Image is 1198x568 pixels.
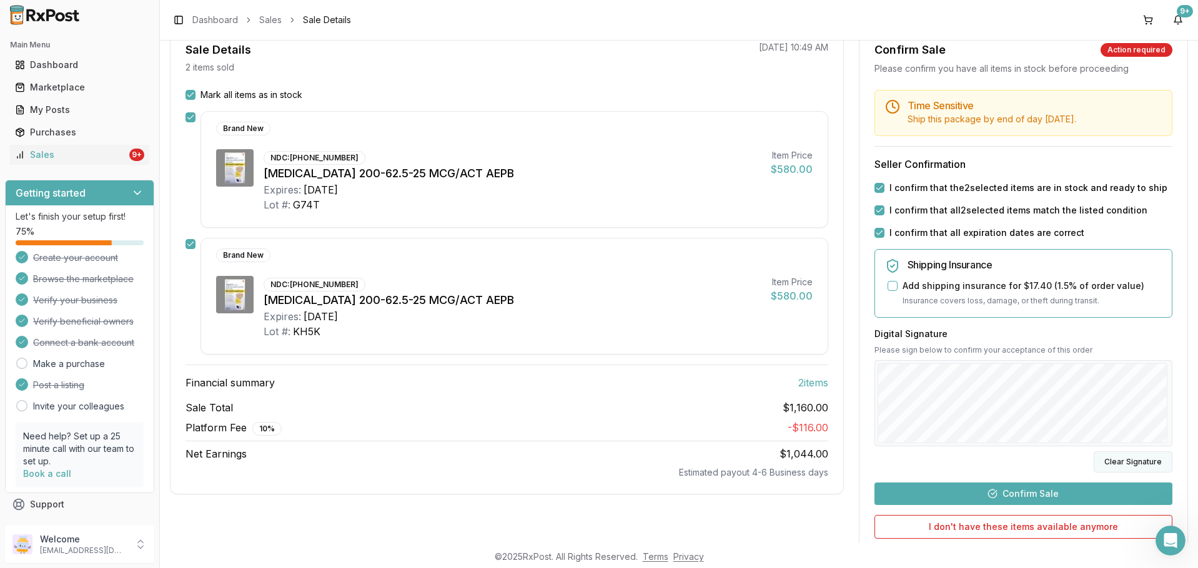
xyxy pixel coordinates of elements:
[16,185,86,200] h3: Getting started
[33,379,84,391] span: Post a listing
[216,149,254,187] img: Trelegy Ellipta 200-62.5-25 MCG/ACT AEPB
[293,324,320,339] div: KH5K
[33,294,117,306] span: Verify your business
[889,227,1084,239] label: I confirm that all expiration dates are correct
[759,41,828,54] p: [DATE] 10:49 AM
[147,288,240,316] div: LOT: KH5K 04/27
[116,128,240,155] div: Invoice: 8d3378469087
[1168,10,1188,30] button: 9+
[264,182,301,197] div: Expires:
[216,122,270,135] div: Brand New
[10,128,240,157] div: Daniel says…
[55,164,230,189] div: CHANGE [MEDICAL_DATA] LOT 306106 TO AC3932A 10/27
[200,89,302,101] label: Mark all items as in stock
[874,345,1172,355] p: Please sign below to confirm your acceptance of this order
[643,551,668,562] a: Terms
[186,420,282,436] span: Platform Fee
[157,325,230,337] div: LOT: G74T 03/27
[798,375,828,390] span: 2 item s
[10,157,240,206] div: Daniel says…
[10,206,240,243] div: Manuel says…
[10,345,240,374] div: Daniel says…
[903,280,1144,292] label: Add shipping insurance for $17.40 ( 1.5 % of order value)
[264,278,365,291] div: NDC: [PHONE_NUMBER]
[126,267,230,280] div: Invoice: 4db878b92d58
[186,41,251,59] div: Sale Details
[264,291,761,309] div: [MEDICAL_DATA] 200-62.5-25 MCG/ACT AEPB
[874,62,1172,75] div: Please confirm you have all items in stock before proceeding
[216,248,270,262] div: Brand New
[192,14,238,26] a: Dashboard
[10,260,240,288] div: Daniel says…
[10,54,56,81] div: done!Add reaction
[10,91,240,128] div: Daniel says…
[259,14,282,26] a: Sales
[780,448,828,460] span: $1,044.00
[303,14,351,26] span: Sale Details
[874,541,1172,561] p: Note: This will cancel the sale and automatically remove these items from the marketplace.
[214,404,234,424] button: Send a message…
[252,422,282,436] div: 10 %
[788,421,828,434] span: - $116.00
[889,204,1147,217] label: I confirm that all 2 selected items match the listed condition
[11,383,239,404] textarea: Message…
[33,252,118,264] span: Create your account
[874,515,1172,539] button: I don't have these items available anymore
[61,16,86,28] p: Active
[10,144,149,166] a: Sales9+
[10,76,149,99] a: Marketplace
[216,276,254,313] img: Trelegy Ellipta 200-62.5-25 MCG/ACT AEPB
[5,516,154,538] button: Feedback
[264,165,761,182] div: [MEDICAL_DATA] 200-62.5-25 MCG/ACT AEPB
[5,55,154,75] button: Dashboard
[304,309,338,324] div: [DATE]
[264,309,301,324] div: Expires:
[5,122,154,142] button: Purchases
[5,5,85,25] img: RxPost Logo
[16,225,34,238] span: 75 %
[5,493,154,516] button: Support
[874,157,1172,172] h3: Seller Confirmation
[10,288,240,317] div: Daniel says…
[33,336,134,349] span: Connect a bank account
[10,243,240,260] div: [DATE]
[19,409,29,419] button: Upload attachment
[8,5,32,29] button: go back
[59,409,69,419] button: Gif picker
[15,149,127,161] div: Sales
[673,551,704,562] a: Privacy
[23,468,71,479] a: Book a call
[5,77,154,97] button: Marketplace
[116,260,240,287] div: Invoice: 4db878b92d58
[15,104,144,116] div: My Posts
[903,295,1162,307] p: Insurance covers loss, damage, or theft during transit.
[40,546,127,556] p: [EMAIL_ADDRESS][DOMAIN_NAME]
[771,288,813,303] div: $580.00
[5,145,154,165] button: Sales9+
[10,317,240,346] div: Daniel says…
[1094,451,1172,473] button: Clear Signature
[186,61,234,74] p: 2 items sold
[908,114,1076,124] span: Ship this package by end of day [DATE] .
[33,400,124,413] a: Invite your colleagues
[186,446,247,461] span: Net Earnings
[874,41,946,59] div: Confirm Sale
[15,59,144,71] div: Dashboard
[186,375,275,390] span: Financial summary
[153,381,230,394] div: LOT: P3684 05/27
[1101,43,1172,57] div: Action required
[783,400,828,415] span: $1,160.00
[1177,5,1193,17] div: 9+
[304,182,338,197] div: [DATE]
[15,126,144,139] div: Purchases
[10,99,149,121] a: My Posts
[293,197,320,212] div: G74T
[36,7,56,27] img: Profile image for Manuel
[15,81,144,94] div: Marketplace
[874,482,1172,505] button: Confirm Sale
[186,400,233,415] span: Sale Total
[219,5,242,27] div: Close
[196,5,219,29] button: Home
[264,151,365,165] div: NDC: [PHONE_NUMBER]
[10,40,149,50] h2: Main Menu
